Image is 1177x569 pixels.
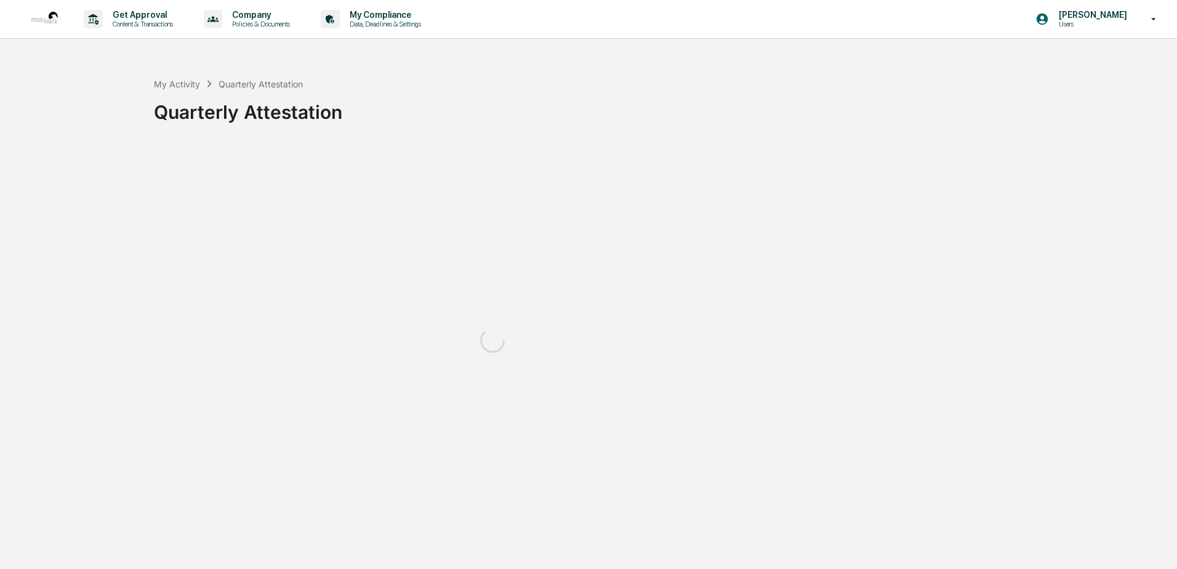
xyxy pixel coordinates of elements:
[1049,20,1133,28] p: Users
[340,20,427,28] p: Data, Deadlines & Settings
[103,20,179,28] p: Content & Transactions
[154,91,1171,123] div: Quarterly Attestation
[1049,10,1133,20] p: [PERSON_NAME]
[219,79,303,89] div: Quarterly Attestation
[103,10,179,20] p: Get Approval
[340,10,427,20] p: My Compliance
[222,20,296,28] p: Policies & Documents
[222,10,296,20] p: Company
[30,4,59,34] img: logo
[154,79,200,89] div: My Activity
